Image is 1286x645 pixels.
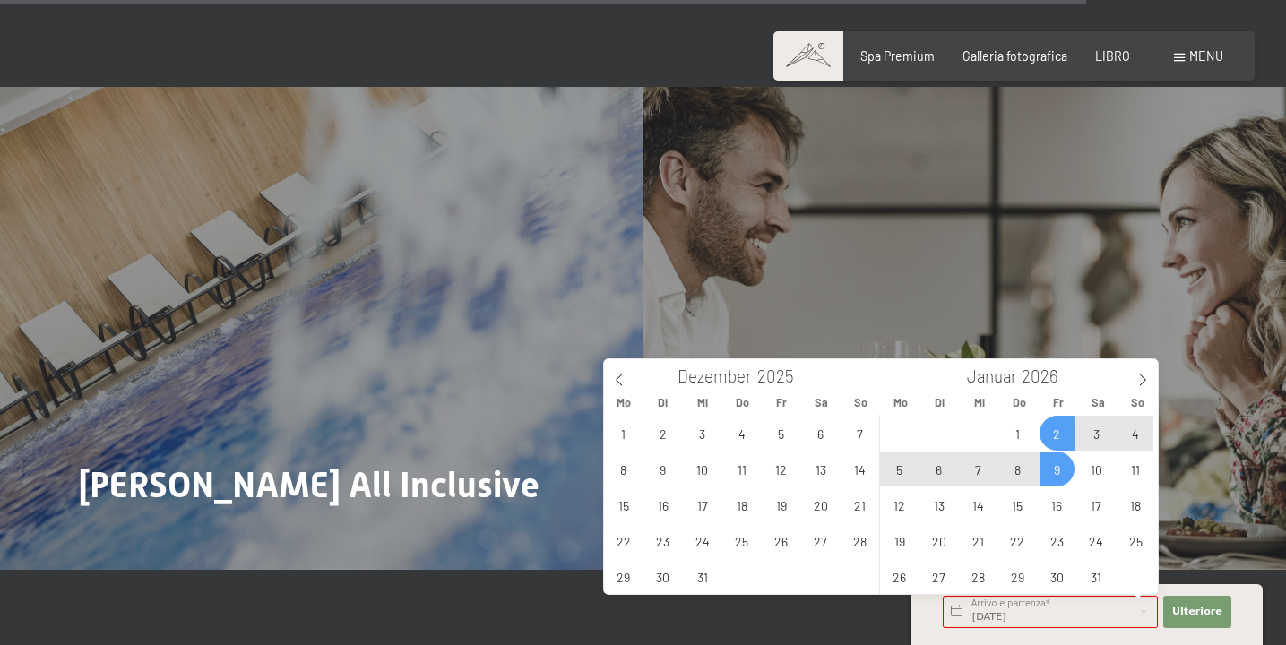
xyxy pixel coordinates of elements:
[882,559,917,594] span: Januar 26, 2026
[1079,487,1114,522] span: Januar 17, 2026
[683,397,722,408] span: Mi
[962,48,1067,64] a: Galleria fotografica
[1118,397,1158,408] span: So
[685,523,720,558] span: Dezember 24, 2025
[1079,559,1114,594] span: Januar 31, 2026
[724,487,759,522] span: Dezember 18, 2025
[762,397,801,408] span: Fr
[645,559,680,594] span: Dezember 30, 2025
[921,523,956,558] span: Januar 20, 2026
[803,416,838,451] span: Dezember 6, 2025
[1000,451,1035,486] span: Januar 8, 2026
[722,397,762,408] span: Do
[1118,451,1153,486] span: Januar 11, 2026
[645,416,680,451] span: Dezember 2, 2025
[1163,596,1231,628] button: Ulteriore
[803,451,838,486] span: Dezember 13, 2025
[803,487,838,522] span: Dezember 20, 2025
[79,464,539,505] font: [PERSON_NAME] All Inclusive
[685,559,720,594] span: Dezember 31, 2025
[764,451,798,486] span: Dezember 12, 2025
[999,397,1039,408] span: Do
[1118,487,1153,522] span: Januar 18, 2026
[1118,416,1153,451] span: Januar 4, 2026
[1079,523,1114,558] span: Januar 24, 2026
[1000,487,1035,522] span: Januar 15, 2026
[801,397,841,408] span: Sa
[882,523,917,558] span: Januar 19, 2026
[643,397,683,408] span: Di
[1079,451,1114,486] span: Januar 10, 2026
[685,487,720,522] span: Dezember 17, 2025
[860,48,935,64] a: Spa Premium
[645,451,680,486] span: Dezember 9, 2025
[1017,365,1076,386] input: Year
[1078,397,1118,408] span: Sa
[1000,523,1035,558] span: Januar 22, 2026
[842,416,877,451] span: Dezember 7, 2025
[724,451,759,486] span: Dezember 11, 2025
[960,397,999,408] span: Mi
[752,365,811,386] input: Year
[606,523,641,558] span: Dezember 22, 2025
[1189,48,1223,64] font: menu
[1040,559,1075,594] span: Januar 30, 2026
[921,451,956,486] span: Januar 6, 2026
[961,559,996,594] span: Januar 28, 2026
[803,523,838,558] span: Dezember 27, 2025
[961,487,996,522] span: Januar 14, 2026
[685,416,720,451] span: Dezember 3, 2025
[1040,451,1075,486] span: Januar 9, 2026
[604,397,643,408] span: Mo
[764,487,798,522] span: Dezember 19, 2025
[842,397,881,408] span: So
[678,368,752,385] span: Dezember
[645,487,680,522] span: Dezember 16, 2025
[842,487,877,522] span: Dezember 21, 2025
[724,523,759,558] span: Dezember 25, 2025
[1172,606,1222,617] font: Ulteriore
[606,559,641,594] span: Dezember 29, 2025
[606,487,641,522] span: Dezember 15, 2025
[606,451,641,486] span: Dezember 8, 2025
[882,451,917,486] span: Januar 5, 2026
[685,451,720,486] span: Dezember 10, 2025
[1000,559,1035,594] span: Januar 29, 2026
[921,487,956,522] span: Januar 13, 2026
[724,416,759,451] span: Dezember 4, 2025
[842,523,877,558] span: Dezember 28, 2025
[1039,397,1078,408] span: Fr
[645,523,680,558] span: Dezember 23, 2025
[1040,523,1075,558] span: Januar 23, 2026
[606,416,641,451] span: Dezember 1, 2025
[764,523,798,558] span: Dezember 26, 2025
[967,368,1017,385] span: Januar
[1000,416,1035,451] span: Januar 1, 2026
[961,451,996,486] span: Januar 7, 2026
[1079,416,1114,451] span: Januar 3, 2026
[1095,48,1130,64] a: LIBRO
[881,397,920,408] span: Mo
[920,397,960,408] span: Di
[842,451,877,486] span: Dezember 14, 2025
[764,416,798,451] span: Dezember 5, 2025
[1118,523,1153,558] span: Januar 25, 2026
[1040,487,1075,522] span: Januar 16, 2026
[961,523,996,558] span: Januar 21, 2026
[882,487,917,522] span: Januar 12, 2026
[921,559,956,594] span: Januar 27, 2026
